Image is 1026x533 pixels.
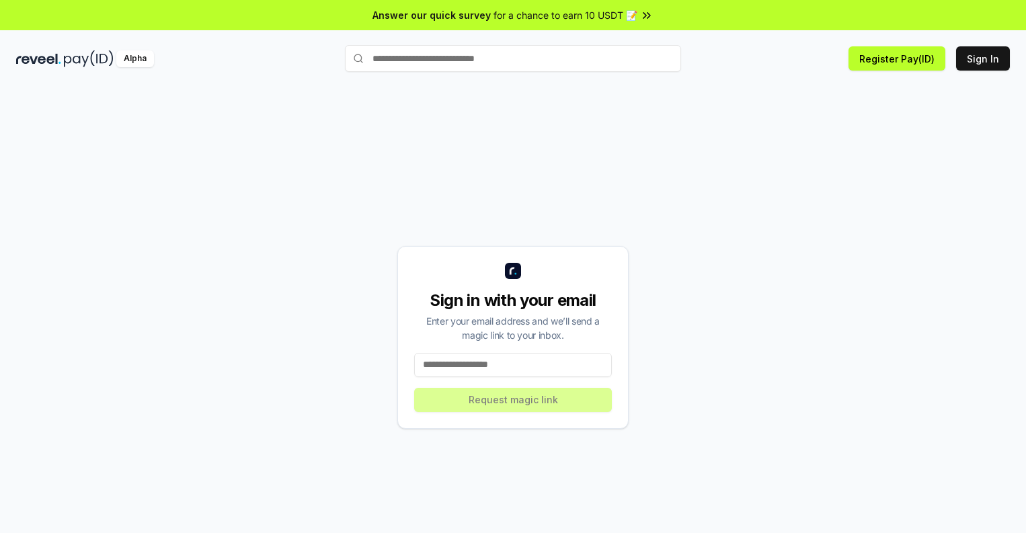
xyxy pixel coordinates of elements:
img: pay_id [64,50,114,67]
img: reveel_dark [16,50,61,67]
div: Alpha [116,50,154,67]
span: for a chance to earn 10 USDT 📝 [494,8,637,22]
div: Enter your email address and we’ll send a magic link to your inbox. [414,314,612,342]
img: logo_small [505,263,521,279]
button: Register Pay(ID) [849,46,945,71]
button: Sign In [956,46,1010,71]
div: Sign in with your email [414,290,612,311]
span: Answer our quick survey [372,8,491,22]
